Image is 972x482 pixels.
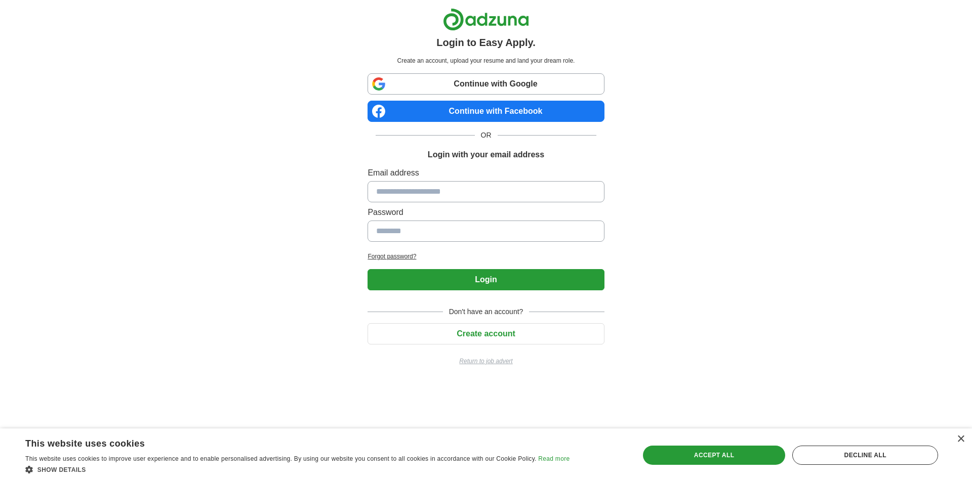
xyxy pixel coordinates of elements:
[643,446,786,465] div: Accept all
[443,306,530,317] span: Don't have an account?
[25,434,544,450] div: This website uses cookies
[368,206,604,218] label: Password
[370,56,602,65] p: Create an account, upload your resume and land your dream role.
[368,329,604,338] a: Create account
[368,357,604,366] a: Return to job advert
[368,167,604,179] label: Email address
[957,435,964,443] div: Close
[538,455,570,462] a: Read more, opens a new window
[368,252,604,261] a: Forgot password?
[368,73,604,95] a: Continue with Google
[368,101,604,122] a: Continue with Facebook
[37,466,86,473] span: Show details
[368,323,604,344] button: Create account
[368,269,604,290] button: Login
[25,455,537,462] span: This website uses cookies to improve user experience and to enable personalised advertising. By u...
[792,446,938,465] div: Decline all
[25,464,570,474] div: Show details
[475,130,498,141] span: OR
[428,149,544,161] h1: Login with your email address
[443,8,529,31] img: Adzuna logo
[436,35,536,50] h1: Login to Easy Apply.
